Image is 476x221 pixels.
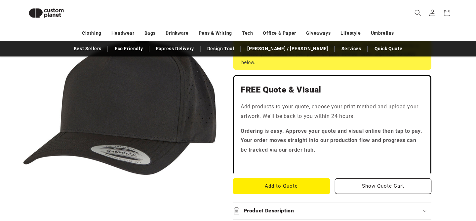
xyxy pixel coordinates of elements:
img: Custom Planet [23,3,69,23]
a: Best Sellers [70,43,105,55]
button: Add to Quote [233,178,330,194]
summary: Search [411,6,425,20]
a: Clothing [82,27,101,39]
a: Design Tool [204,43,238,55]
a: Umbrellas [371,27,394,39]
a: Giveaways [306,27,331,39]
a: Quick Quote [371,43,406,55]
a: Drinkware [166,27,188,39]
strong: Ordering is easy. Approve your quote and visual online then tap to pay. Your order moves straight... [241,128,422,153]
summary: Product Description [233,203,431,219]
h2: Product Description [244,207,294,214]
a: Bags [144,27,156,39]
a: Pens & Writing [199,27,232,39]
a: Lifestyle [340,27,361,39]
a: Express Delivery [153,43,197,55]
a: Services [338,43,365,55]
iframe: Chat Widget [363,150,476,221]
h2: FREE Quote & Visual [241,85,424,95]
p: Add products to your quote, choose your print method and upload your artwork. We'll be back to yo... [241,102,424,121]
button: Show Quote Cart [335,178,432,194]
a: Office & Paper [263,27,296,39]
iframe: Customer reviews powered by Trustpilot [241,160,424,167]
a: Eco Friendly [111,43,146,55]
a: Headwear [111,27,135,39]
a: Tech [242,27,253,39]
a: [PERSON_NAME] / [PERSON_NAME] [244,43,331,55]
